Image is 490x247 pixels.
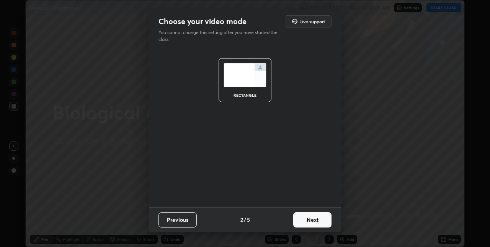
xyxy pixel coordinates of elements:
button: Previous [158,212,197,227]
button: Next [293,212,332,227]
h4: 5 [247,216,250,224]
h4: / [244,216,246,224]
div: rectangle [230,93,260,97]
h5: Live support [299,19,325,24]
h2: Choose your video mode [158,16,247,26]
p: You cannot change this setting after you have started the class [158,29,283,43]
img: normalScreenIcon.ae25ed63.svg [224,63,266,87]
h4: 2 [240,216,243,224]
